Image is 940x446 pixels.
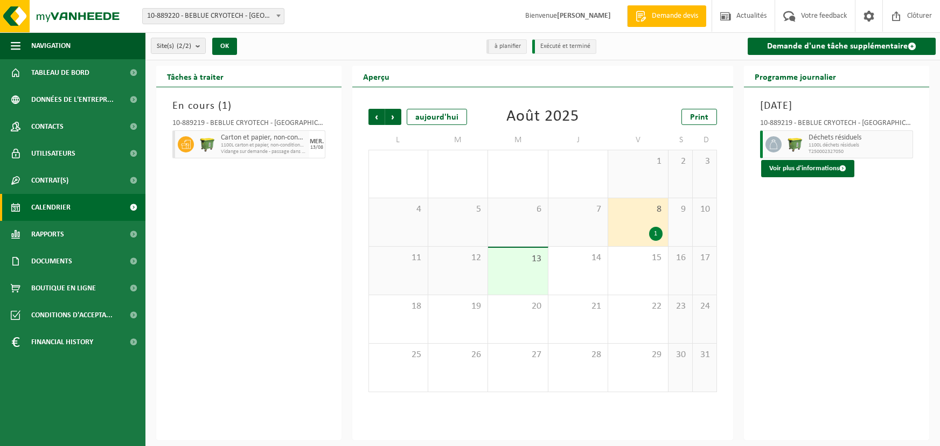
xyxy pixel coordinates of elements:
td: J [548,130,608,150]
span: T250002327050 [809,149,910,155]
li: Exécuté et terminé [532,39,596,54]
div: 13/08 [310,145,323,150]
span: Site(s) [157,38,191,54]
span: 4 [374,204,422,215]
span: 10-889220 - BEBLUE CRYOTECH - LIÈGE [142,8,284,24]
span: Suivant [385,109,401,125]
span: 8 [614,204,662,215]
td: V [608,130,668,150]
span: 17 [698,252,711,264]
span: 11 [374,252,422,264]
img: WB-1100-HPE-GN-50 [787,136,803,152]
span: Données de l'entrepr... [31,86,114,113]
span: 7 [554,204,602,215]
button: Voir plus d'informations [761,160,854,177]
span: 1100L carton et papier, non-conditionné (industriel) [221,142,307,149]
span: Navigation [31,32,71,59]
span: Vidange sur demande - passage dans une tournée fixe [221,149,307,155]
span: Carton et papier, non-conditionné (industriel) [221,134,307,142]
span: Print [690,113,708,122]
td: D [693,130,717,150]
span: Demande devis [649,11,701,22]
a: Demande d'une tâche supplémentaire [748,38,936,55]
td: S [669,130,693,150]
span: 25 [374,349,422,361]
div: 10-889219 - BEBLUE CRYOTECH - [GEOGRAPHIC_DATA] [760,120,913,130]
span: Précédent [368,109,385,125]
div: 10-889219 - BEBLUE CRYOTECH - [GEOGRAPHIC_DATA] [172,120,325,130]
span: Boutique en ligne [31,275,96,302]
span: Déchets résiduels [809,134,910,142]
span: 13 [493,253,542,265]
td: L [368,130,428,150]
span: 5 [434,204,482,215]
span: 24 [698,301,711,312]
span: 6 [493,204,542,215]
span: 15 [614,252,662,264]
span: 14 [554,252,602,264]
span: 22 [614,301,662,312]
a: Demande devis [627,5,706,27]
span: 21 [554,301,602,312]
span: 1 [614,156,662,168]
div: MER. [310,138,324,145]
span: 18 [374,301,422,312]
span: 29 [614,349,662,361]
span: 16 [674,252,687,264]
span: 1 [222,101,228,111]
div: Août 2025 [506,109,579,125]
h3: [DATE] [760,98,913,114]
span: 23 [674,301,687,312]
span: 2 [674,156,687,168]
a: Print [681,109,717,125]
span: 27 [493,349,542,361]
li: à planifier [486,39,527,54]
span: Tableau de bord [31,59,89,86]
h3: En cours ( ) [172,98,325,114]
span: 30 [674,349,687,361]
td: M [488,130,548,150]
span: Utilisateurs [31,140,75,167]
h2: Tâches à traiter [156,66,234,87]
span: 9 [674,204,687,215]
button: OK [212,38,237,55]
span: 20 [493,301,542,312]
span: 3 [698,156,711,168]
div: aujourd'hui [407,109,467,125]
strong: [PERSON_NAME] [557,12,611,20]
button: Site(s)(2/2) [151,38,206,54]
h2: Aperçu [352,66,400,87]
span: 10-889220 - BEBLUE CRYOTECH - LIÈGE [143,9,284,24]
img: WB-1100-HPE-GN-50 [199,136,215,152]
span: Calendrier [31,194,71,221]
span: Conditions d'accepta... [31,302,113,329]
count: (2/2) [177,43,191,50]
span: 1100L déchets résiduels [809,142,910,149]
span: Documents [31,248,72,275]
span: Contrat(s) [31,167,68,194]
span: 31 [698,349,711,361]
span: 12 [434,252,482,264]
span: 28 [554,349,602,361]
h2: Programme journalier [744,66,847,87]
span: Contacts [31,113,64,140]
span: 26 [434,349,482,361]
td: M [428,130,488,150]
span: Rapports [31,221,64,248]
span: Financial History [31,329,93,356]
span: 10 [698,204,711,215]
div: 1 [649,227,663,241]
span: 19 [434,301,482,312]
